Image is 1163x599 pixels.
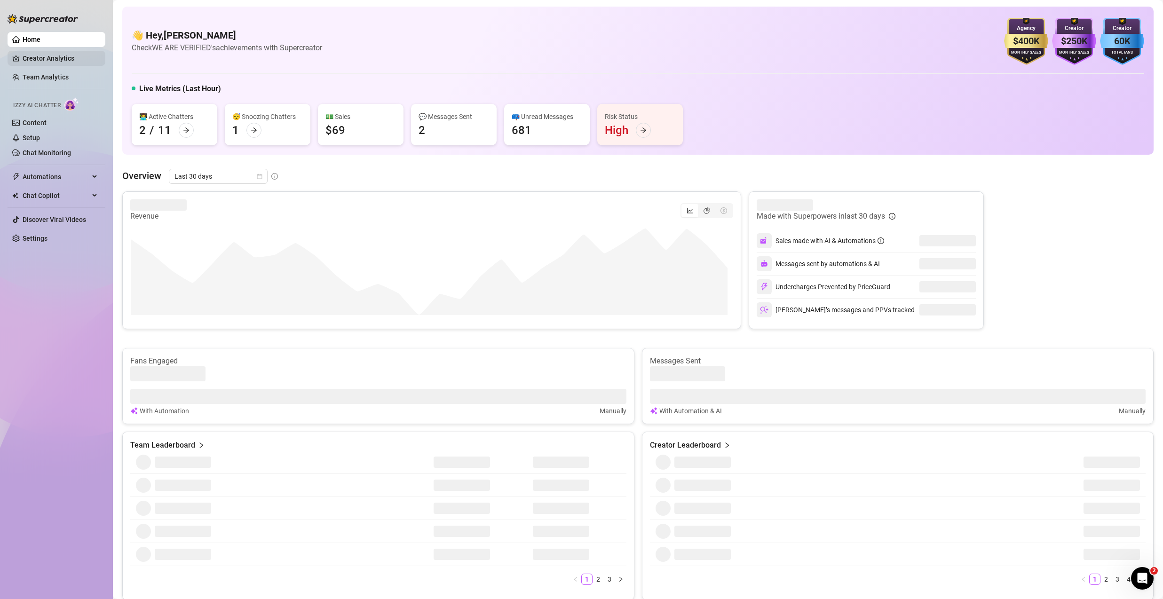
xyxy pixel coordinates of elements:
[198,440,205,451] span: right
[1081,576,1086,582] span: left
[720,207,727,214] span: dollar-circle
[581,574,593,585] li: 1
[251,127,257,134] span: arrow-right
[680,203,733,218] div: segmented control
[23,51,98,66] a: Creator Analytics
[130,440,195,451] article: Team Leaderboard
[650,406,657,416] img: svg%3e
[325,123,345,138] div: $69
[760,260,768,268] img: svg%3e
[615,574,626,585] li: Next Page
[23,188,89,203] span: Chat Copilot
[419,123,425,138] div: 2
[704,207,710,214] span: pie-chart
[615,574,626,585] button: right
[1052,50,1096,56] div: Monthly Sales
[174,169,262,183] span: Last 30 days
[570,574,581,585] li: Previous Page
[122,169,161,183] article: Overview
[132,42,322,54] article: Check WE ARE VERIFIED's achievements with Supercreator
[12,192,18,199] img: Chat Copilot
[760,283,768,291] img: svg%3e
[650,356,1146,366] article: Messages Sent
[1004,34,1048,48] div: $400K
[1101,574,1111,584] a: 2
[650,440,721,451] article: Creator Leaderboard
[1004,50,1048,56] div: Monthly Sales
[132,29,322,42] h4: 👋 Hey, [PERSON_NAME]
[139,123,146,138] div: 2
[140,406,189,416] article: With Automation
[757,211,885,222] article: Made with Superpowers in last 30 days
[158,123,171,138] div: 11
[1089,574,1100,585] li: 1
[232,123,239,138] div: 1
[512,111,582,122] div: 📪 Unread Messages
[130,356,626,366] article: Fans Engaged
[232,111,303,122] div: 😴 Snoozing Chatters
[64,97,79,111] img: AI Chatter
[130,406,138,416] img: svg%3e
[604,574,615,584] a: 3
[257,173,262,179] span: calendar
[1112,574,1123,584] a: 3
[1052,24,1096,33] div: Creator
[419,111,489,122] div: 💬 Messages Sent
[23,169,89,184] span: Automations
[1090,574,1100,584] a: 1
[1100,24,1144,33] div: Creator
[775,236,884,246] div: Sales made with AI & Automations
[600,406,626,416] article: Manually
[1052,18,1096,65] img: purple-badge-B9DA21FR.svg
[757,256,880,271] div: Messages sent by automations & AI
[889,213,895,220] span: info-circle
[512,123,531,138] div: 681
[325,111,396,122] div: 💵 Sales
[1100,50,1144,56] div: Total Fans
[1123,574,1134,585] li: 4
[757,302,915,317] div: [PERSON_NAME]’s messages and PPVs tracked
[687,207,693,214] span: line-chart
[23,216,86,223] a: Discover Viral Videos
[23,36,40,43] a: Home
[23,235,47,242] a: Settings
[659,406,722,416] article: With Automation & AI
[760,306,768,314] img: svg%3e
[573,576,578,582] span: left
[760,236,768,245] img: svg%3e
[1078,574,1089,585] button: left
[12,173,20,181] span: thunderbolt
[1112,574,1123,585] li: 3
[23,119,47,126] a: Content
[593,574,603,584] a: 2
[23,134,40,142] a: Setup
[1100,18,1144,65] img: blue-badge-DgoSNQY1.svg
[757,279,890,294] div: Undercharges Prevented by PriceGuard
[618,576,624,582] span: right
[1150,567,1158,575] span: 2
[183,127,190,134] span: arrow-right
[604,574,615,585] li: 3
[1131,567,1154,590] iframe: Intercom live chat
[1100,34,1144,48] div: 60K
[605,111,675,122] div: Risk Status
[1123,574,1134,584] a: 4
[8,14,78,24] img: logo-BBDzfeDw.svg
[23,73,69,81] a: Team Analytics
[724,440,730,451] span: right
[1004,18,1048,65] img: gold-badge-CigiZidd.svg
[130,211,187,222] article: Revenue
[1052,34,1096,48] div: $250K
[139,83,221,95] h5: Live Metrics (Last Hour)
[139,111,210,122] div: 👩‍💻 Active Chatters
[878,237,884,244] span: info-circle
[582,574,592,584] a: 1
[570,574,581,585] button: left
[1078,574,1089,585] li: Previous Page
[23,149,71,157] a: Chat Monitoring
[271,173,278,180] span: info-circle
[640,127,647,134] span: arrow-right
[1119,406,1146,416] article: Manually
[1004,24,1048,33] div: Agency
